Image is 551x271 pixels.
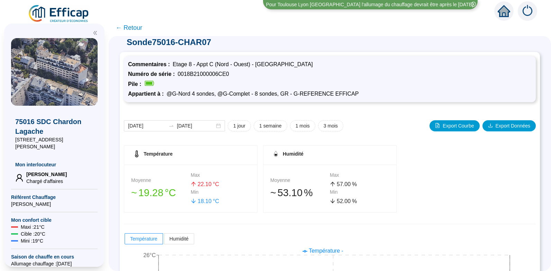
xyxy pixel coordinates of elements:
div: Max [330,172,389,179]
span: Humidité [283,151,304,157]
div: Moyenne [270,177,330,184]
div: Max [191,172,250,179]
span: 75016 SDC Chardon Lagache [15,117,93,136]
img: efficap energie logo [28,4,90,24]
span: Mon interlocuteur [15,161,93,168]
span: Etage 8 - Appt C (Nord - Ouest) - [GEOGRAPHIC_DATA] [173,61,313,67]
span: download [488,123,493,128]
button: 1 semaine [254,120,287,131]
div: Min [191,189,250,196]
span: Sonde 75016-CHAR07 [120,37,540,48]
span: arrow-up [191,181,196,187]
span: arrow-down [191,198,196,204]
span: 19 [138,187,150,198]
span: 52 [337,198,343,204]
span: 22 [198,181,204,187]
span: @G-Nord 4 sondes, @G-Complet - 8 sondes, GR - G-REFERENCE EFFICAP [166,91,359,97]
span: 1 mois [296,122,310,130]
input: Date de fin [177,122,215,130]
span: .10 [289,187,302,198]
div: Min [330,189,389,196]
span: 󠁾~ [270,185,276,200]
span: 18 [198,198,204,204]
span: file-image [435,123,440,128]
span: Maxi : 21 °C [21,224,45,230]
span: .00 [343,181,351,187]
span: arrow-down [330,198,335,204]
span: % [352,197,357,206]
div: Moyenne [131,177,191,184]
span: °C [213,197,219,206]
span: double-left [93,30,98,35]
span: .10 [204,198,211,204]
span: 3 mois [324,122,338,130]
div: Pour Toulouse Lyon [GEOGRAPHIC_DATA] l'allumage du chauffage devrait être après le [DATE]. [266,1,475,8]
span: °C [165,185,176,200]
span: home [498,5,510,17]
button: 3 mois [318,120,343,131]
button: 1 jour [228,120,251,131]
button: Export Données [482,120,536,131]
input: Date de début [128,122,166,130]
span: .28 [150,187,163,198]
span: 1 jour [233,122,245,130]
span: Température [130,236,157,242]
span: Mini : 19 °C [21,237,43,244]
span: Saison de chauffe en cours [11,253,98,260]
span: ← Retour [116,23,142,33]
span: 1 semaine [259,122,282,130]
span: arrow-up [330,181,335,187]
span: Température [144,151,173,157]
span: Référent Chauffage [11,194,98,201]
span: [STREET_ADDRESS][PERSON_NAME] [15,136,93,150]
span: .10 [204,181,211,187]
button: Export Courbe [430,120,479,131]
tspan: 26°C [143,252,156,258]
span: % [352,180,357,189]
span: Mon confort cible [11,217,98,224]
span: Température - [309,248,343,254]
span: 53 [278,187,289,198]
span: Numéro de série : [128,71,178,77]
span: [PERSON_NAME] [11,201,98,208]
span: 57 [337,181,343,187]
span: Commentaires : [128,61,173,67]
span: % [304,185,313,200]
span: Export Courbe [443,122,474,130]
span: Export Données [496,122,530,130]
span: [PERSON_NAME] [26,171,67,178]
span: °C [213,180,219,189]
span: 󠁾~ [131,185,137,200]
button: 1 mois [290,120,315,131]
span: Appartient à : [128,91,166,97]
span: swap-right [169,123,174,129]
span: Allumage chauffage : [DATE] [11,260,98,267]
span: user [15,174,24,182]
span: Pile : [128,81,144,87]
span: close-circle [471,2,476,7]
span: to [169,123,174,129]
img: alerts [518,1,537,21]
span: Humidité [170,236,189,242]
span: Chargé d'affaires [26,178,67,185]
span: .00 [343,198,351,204]
span: Cible : 20 °C [21,230,45,237]
span: 0018B21000006CE0 [178,71,229,77]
